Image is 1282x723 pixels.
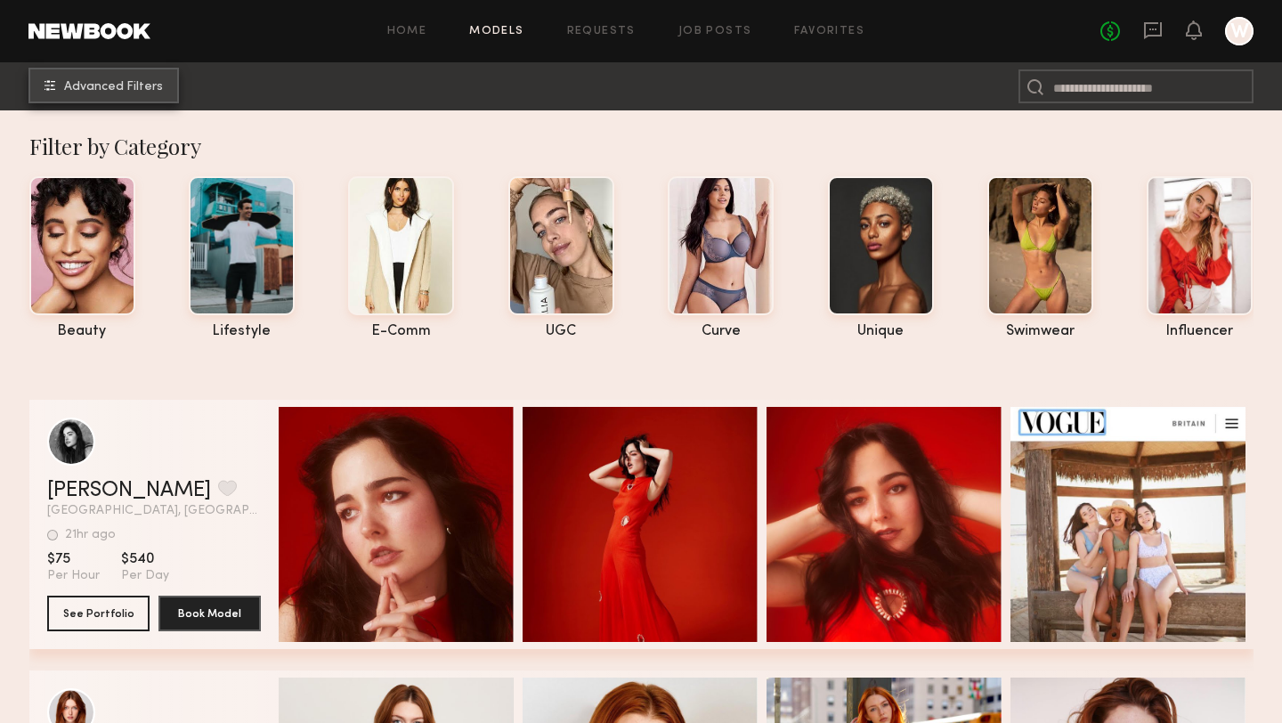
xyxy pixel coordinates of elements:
div: unique [828,324,934,339]
div: lifestyle [189,324,295,339]
button: Book Model [158,596,261,631]
button: See Portfolio [47,596,150,631]
span: $540 [121,550,169,568]
a: [PERSON_NAME] [47,480,211,501]
div: e-comm [348,324,454,339]
div: beauty [29,324,135,339]
a: Models [469,26,523,37]
div: Filter by Category [29,132,1254,160]
span: Per Day [121,568,169,584]
span: Per Hour [47,568,100,584]
button: Advanced Filters [28,68,179,103]
div: curve [668,324,774,339]
a: W [1225,17,1254,45]
span: $75 [47,550,100,568]
a: Requests [567,26,636,37]
a: Job Posts [678,26,752,37]
div: UGC [508,324,614,339]
span: [GEOGRAPHIC_DATA], [GEOGRAPHIC_DATA] [47,505,261,517]
span: Advanced Filters [64,81,163,93]
a: Home [387,26,427,37]
a: Favorites [794,26,864,37]
div: influencer [1147,324,1253,339]
div: 21hr ago [65,529,116,541]
div: swimwear [987,324,1093,339]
